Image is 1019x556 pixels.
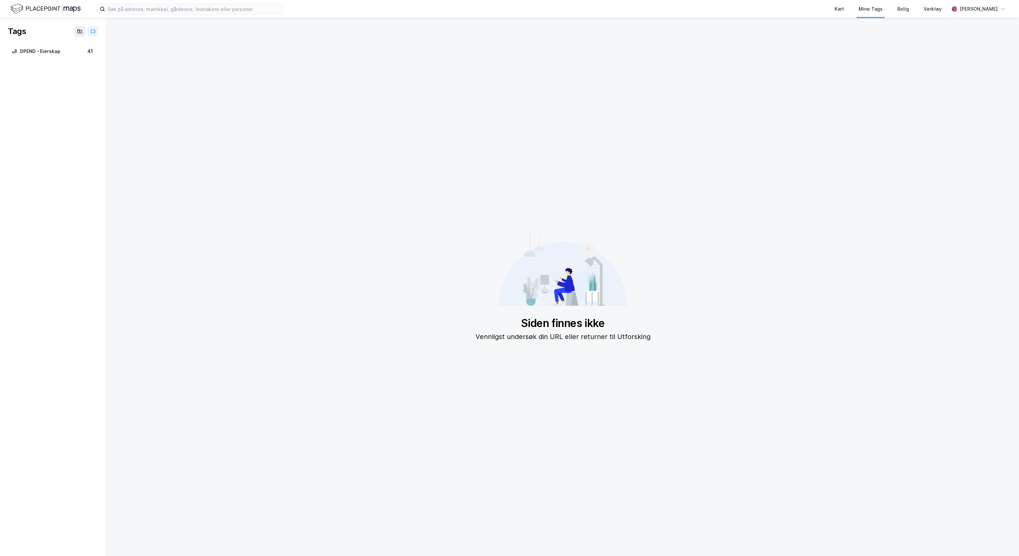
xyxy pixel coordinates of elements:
[86,47,94,55] div: 41
[835,5,844,13] div: Kart
[8,26,26,37] div: Tags
[475,331,651,342] div: Vennligst undersøk din URL eller returner til Utforsking
[986,524,1019,556] div: Kontrollprogram for chat
[897,5,909,13] div: Bolig
[960,5,998,13] div: [PERSON_NAME]
[8,45,98,58] a: DPEND - Eierskap41
[20,47,83,56] div: DPEND - Eierskap
[924,5,942,13] div: Verktøy
[859,5,883,13] div: Mine Tags
[986,524,1019,556] iframe: Chat Widget
[11,3,81,15] img: logo.f888ab2527a4732fd821a326f86c7f29.svg
[105,4,283,14] input: Søk på adresse, matrikkel, gårdeiere, leietakere eller personer
[475,317,651,330] div: Siden finnes ikke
